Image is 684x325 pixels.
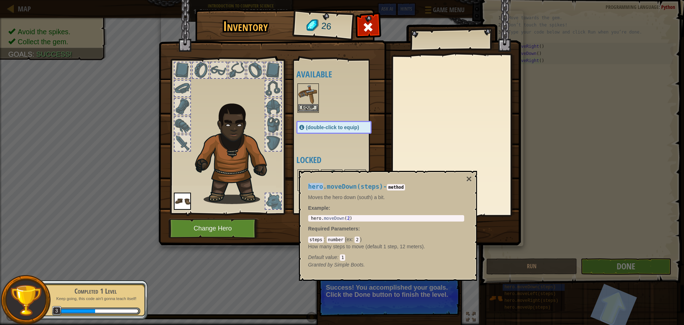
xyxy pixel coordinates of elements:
[340,254,345,261] code: 1
[308,194,464,201] p: Moves the hero down (south) a bit.
[308,262,334,268] span: Granted by
[358,226,360,232] span: :
[354,237,360,243] code: 2
[308,183,464,190] h4: -
[52,306,62,316] span: 3
[298,170,318,190] img: portrait.png
[322,170,342,190] img: portrait.png
[51,296,140,301] p: Keep going, this code ain't gonna teach itself!
[296,70,386,79] h4: Available
[308,262,365,268] em: Simple Boots.
[192,100,280,204] img: Gordon_Stalwart_Hair.png
[169,219,259,238] button: Change Hero
[298,84,318,104] img: portrait.png
[308,226,358,232] span: Required Parameters
[466,174,472,184] button: ×
[174,193,191,210] img: portrait.png
[308,254,337,260] span: Default value
[298,104,318,112] button: Equip
[296,155,386,164] h4: Locked
[51,286,140,296] div: Completed 1 Level
[308,183,383,190] span: hero.moveDown(steps)
[324,237,327,242] span: :
[308,236,464,261] div: ( )
[347,237,352,242] span: ex
[308,205,329,211] span: Example
[352,237,354,242] span: :
[345,170,365,190] img: portrait.png
[200,19,291,34] h1: Inventory
[321,20,332,33] span: 26
[337,254,340,260] span: :
[308,205,330,211] strong: :
[306,125,359,130] span: (double-click to equip)
[327,237,345,243] code: number
[308,237,324,243] code: steps
[308,243,464,250] p: How many steps to move (default 1 step, 12 meters).
[387,184,405,191] code: method
[10,284,42,316] img: trophy.png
